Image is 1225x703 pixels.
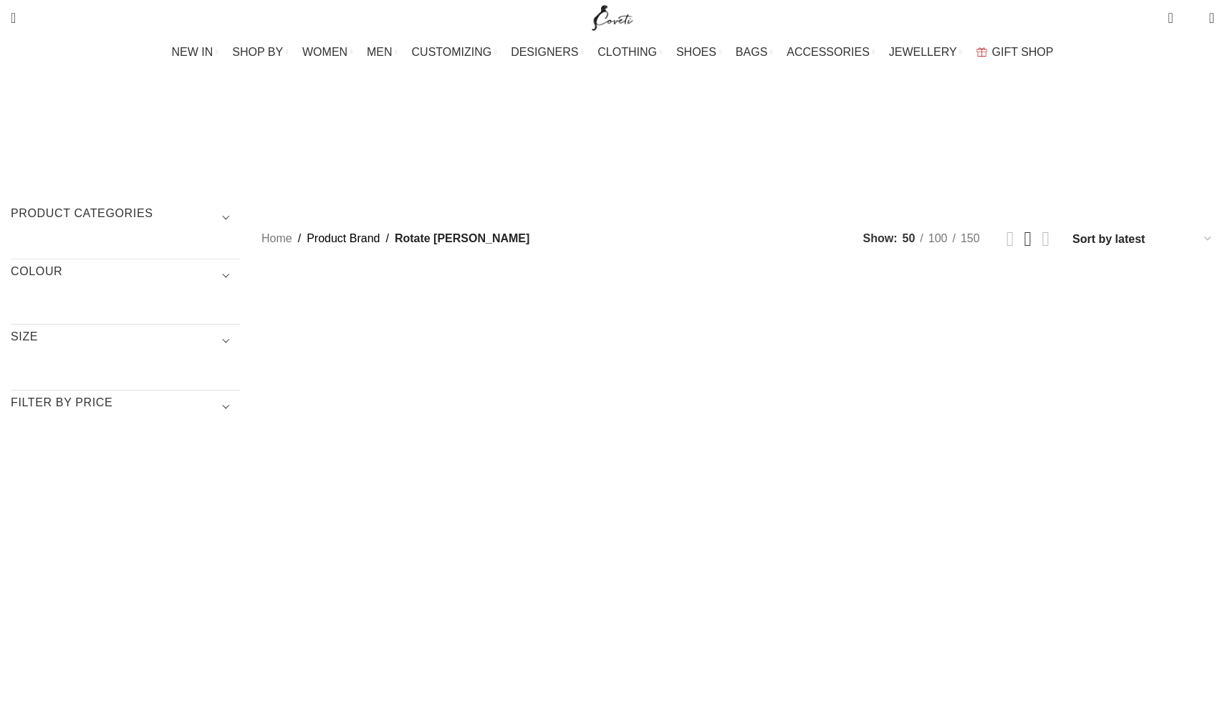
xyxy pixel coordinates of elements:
[367,38,397,67] a: MEN
[367,45,393,59] span: MEN
[232,45,283,59] span: SHOP BY
[597,45,657,59] span: CLOTHING
[302,45,347,59] span: WOMEN
[4,4,23,32] a: Search
[787,38,875,67] a: ACCESSORIES
[11,264,240,288] h3: COLOUR
[511,45,578,59] span: DESIGNERS
[11,395,240,419] h3: Filter by price
[302,38,352,67] a: WOMEN
[676,38,721,67] a: SHOES
[736,38,772,67] a: BAGS
[511,38,583,67] a: DESIGNERS
[676,45,716,59] span: SHOES
[412,38,497,67] a: CUSTOMIZING
[889,45,957,59] span: JEWELLERY
[889,38,962,67] a: JEWELLERY
[589,11,637,23] a: Site logo
[11,206,240,230] h3: Product categories
[4,38,1221,67] div: Main navigation
[787,45,870,59] span: ACCESSORIES
[1187,14,1198,25] span: 0
[1161,4,1180,32] a: 0
[736,45,767,59] span: BAGS
[1184,4,1198,32] div: My Wishlist
[976,38,1054,67] a: GIFT SHOP
[412,45,492,59] span: CUSTOMIZING
[232,38,288,67] a: SHOP BY
[11,329,240,353] h3: SIZE
[172,38,218,67] a: NEW IN
[597,38,662,67] a: CLOTHING
[992,45,1054,59] span: GIFT SHOP
[172,45,213,59] span: NEW IN
[976,47,987,57] img: GiftBag
[1169,7,1180,18] span: 0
